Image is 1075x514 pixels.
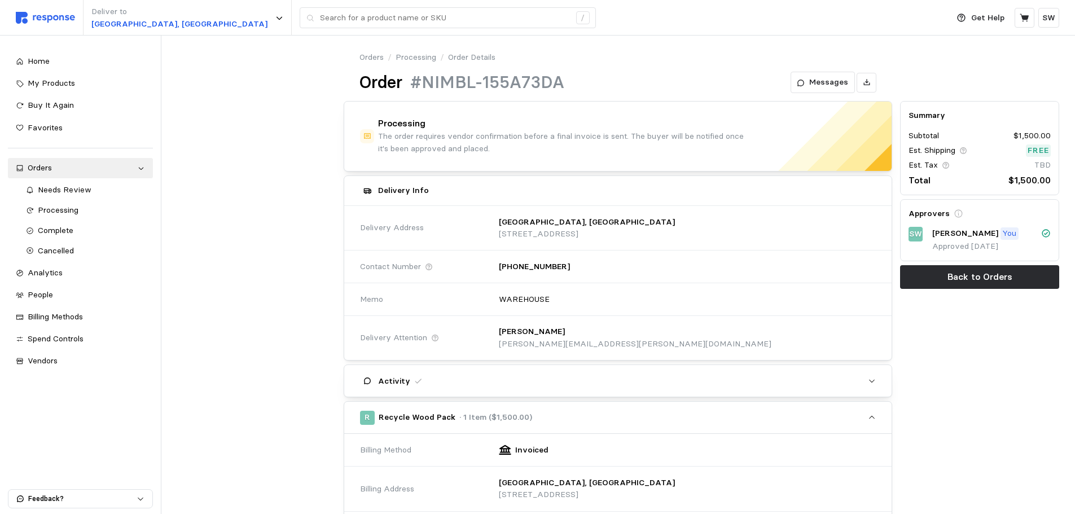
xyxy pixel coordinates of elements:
a: Favorites [8,118,153,138]
p: Feedback? [28,494,137,504]
p: [GEOGRAPHIC_DATA], [GEOGRAPHIC_DATA] [499,216,675,229]
h5: Summary [909,109,1051,121]
a: Cancelled [18,241,153,261]
p: [PERSON_NAME][EMAIL_ADDRESS][PERSON_NAME][DOMAIN_NAME] [499,338,771,350]
a: Buy It Again [8,95,153,116]
h5: Activity [378,375,410,387]
p: [GEOGRAPHIC_DATA], [GEOGRAPHIC_DATA] [499,477,675,489]
div: / [576,11,590,25]
h1: #NIMBL-155A73DA [410,72,564,94]
div: Orders [28,162,133,174]
p: Order Details [448,51,495,64]
input: Search for a product name or SKU [320,8,570,28]
h5: Approvers [909,208,950,219]
span: Complete [38,225,73,235]
a: Spend Controls [8,329,153,349]
span: My Products [28,78,75,88]
a: Vendors [8,351,153,371]
button: Back to Orders [900,265,1059,289]
p: [STREET_ADDRESS] [499,228,675,240]
a: Complete [18,221,153,241]
span: Cancelled [38,245,74,256]
p: Est. Shipping [909,144,955,157]
p: · 1 Item ($1,500.00) [459,411,532,424]
span: Billing Method [360,444,411,456]
p: WAREHOUSE [499,293,550,306]
p: Messages [809,76,848,89]
button: RRecycle Wood Pack· 1 Item ($1,500.00) [344,402,892,433]
h4: Processing [378,117,425,130]
p: Deliver to [91,6,267,18]
h1: Order [359,72,402,94]
a: Processing [396,51,436,64]
p: [PERSON_NAME] [499,326,565,338]
a: Home [8,51,153,72]
a: Billing Methods [8,307,153,327]
p: Invoiced [515,444,549,456]
a: Orders [8,158,153,178]
span: Billing Address [360,483,414,495]
p: Approved [DATE] [932,240,1051,253]
p: [GEOGRAPHIC_DATA], [GEOGRAPHIC_DATA] [91,18,267,30]
img: svg%3e [16,12,75,24]
span: Analytics [28,267,63,278]
a: My Products [8,73,153,94]
p: You [1002,227,1016,240]
button: Get Help [950,7,1011,29]
p: Total [909,173,931,187]
p: Subtotal [909,130,939,142]
span: Favorites [28,122,63,133]
a: People [8,285,153,305]
button: Activity [344,365,892,397]
a: Needs Review [18,180,153,200]
button: SW [1038,8,1059,28]
span: Delivery Address [360,222,424,234]
span: Home [28,56,50,66]
button: Messages [791,72,855,93]
span: Memo [360,293,383,306]
p: Est. Tax [909,159,938,172]
span: Processing [38,205,78,215]
span: Vendors [28,355,58,366]
p: The order requires vendor confirmation before a final invoice is sent. The buyer will be notified... [378,130,747,155]
p: SW [909,228,922,240]
p: SW [1042,12,1055,24]
p: Get Help [971,12,1004,24]
span: Spend Controls [28,333,84,344]
a: Processing [18,200,153,221]
button: Feedback? [8,490,152,508]
p: Back to Orders [947,270,1012,284]
p: [PHONE_NUMBER] [499,261,570,273]
p: [PERSON_NAME] [932,227,998,240]
p: Recycle Wood Pack [379,411,455,424]
p: TBD [1034,159,1051,172]
p: R [365,411,370,424]
span: Contact Number [360,261,421,273]
p: $1,500.00 [1013,130,1051,142]
span: People [28,289,53,300]
a: Analytics [8,263,153,283]
span: Billing Methods [28,311,83,322]
a: Orders [359,51,384,64]
h5: Delivery Info [378,184,429,196]
p: $1,500.00 [1008,173,1051,187]
span: Buy It Again [28,100,74,110]
p: / [440,51,444,64]
p: Free [1028,144,1049,157]
span: Needs Review [38,184,91,195]
span: Delivery Attention [360,332,427,344]
p: / [388,51,392,64]
p: [STREET_ADDRESS] [499,489,675,501]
